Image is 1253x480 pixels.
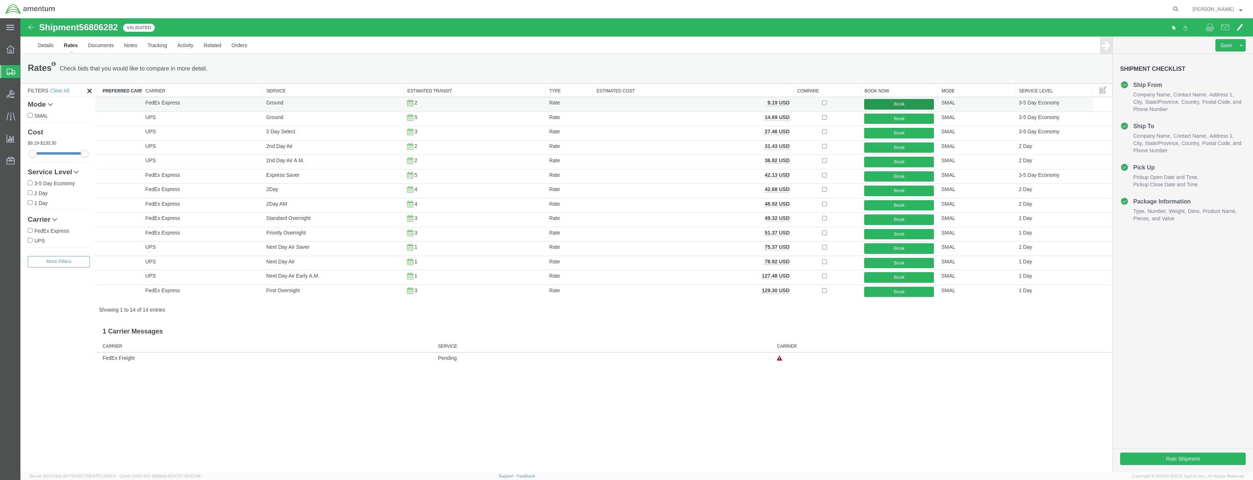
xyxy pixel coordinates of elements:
td: 1 [383,237,525,252]
button: Book [844,225,913,236]
a: Tracking [122,18,152,36]
a: Clear All [30,69,49,75]
td: Rate [525,180,572,194]
a: Rates [38,18,62,36]
td: 3 [383,194,525,209]
a: Support [499,474,517,478]
td: 2 Day [995,180,1072,194]
b: 27.46 USD [744,110,769,116]
td: FedEx Express [121,209,242,223]
td: Rate [525,165,572,180]
button: Rate Shipment [1100,434,1225,447]
span: Postal Code [1182,122,1212,128]
span: Filters [7,69,28,75]
th: Carrier [753,323,1092,334]
button: Book [844,95,913,106]
button: Book [844,240,913,250]
td: Pending [414,334,753,345]
a: Notes [99,18,122,36]
td: SMAL [917,209,995,223]
b: 48.92 USD [744,183,769,188]
h4: Pick Up [1100,145,1134,153]
button: Book [844,110,913,120]
a: Feedback [517,474,535,478]
button: Book [844,153,913,164]
span: Contact Name [1153,73,1187,79]
td: Rate [525,108,572,122]
td: 2Day [242,165,383,180]
td: 1 Day [995,266,1072,281]
span: State/Province [1124,80,1159,87]
button: Book [844,268,913,279]
td: SMAL [917,223,995,238]
h1: Rates [7,43,35,56]
span: 9.19 [7,122,18,127]
a: Activity [152,18,178,36]
b: 42.13 USD [744,154,769,160]
input: 1 Day [7,182,12,187]
td: SMAL [917,137,995,151]
span: 130.30 [20,122,36,127]
b: 75.37 USD [744,226,769,232]
td: 2nd Day Air A.M. [242,137,383,151]
td: SMAL [917,180,995,194]
label: UPS [7,218,69,226]
th: Carrier [75,323,414,334]
td: UPS [121,252,242,267]
td: 2Day AM [242,180,383,194]
button: Book [844,182,913,193]
span: Contact Name [1153,115,1187,121]
td: SMAL [917,252,995,267]
input: 2 Day [7,172,12,177]
td: FedEx Express [121,151,242,165]
span: Server: 2025.18.0-dd719145275 [29,474,116,478]
td: 1 Day [995,209,1072,223]
td: Rate [525,137,572,151]
th: Estimated Transit: activate to sort column ascending [383,65,525,79]
td: 3 Day Select [242,108,383,122]
td: Rate [525,252,572,267]
td: FedEx Express [121,180,242,194]
td: 2 Day [995,122,1072,137]
td: Ground [242,79,383,94]
b: 129.30 USD [742,269,769,275]
button: Book [844,196,913,207]
td: 3-5 Day Economy [995,79,1072,94]
td: Next Day Air Early A.M. [242,252,383,267]
td: FedEx Express [121,266,242,281]
th: Book Now: activate to sort column ascending [840,65,917,79]
button: Book [844,167,913,178]
td: 2 [383,122,525,137]
td: Rate [525,223,572,238]
td: Rate [525,266,572,281]
th: Carrier: activate to sort column ascending [121,65,242,79]
h4: Ship To [1100,103,1134,112]
span: Value [1141,197,1154,203]
a: Service Level [7,150,69,158]
td: 1 [383,252,525,267]
label: FedEx Express [7,208,69,216]
span: Pickup Open Date and Time [1113,156,1178,162]
a: Documents [62,18,99,36]
span: Dims [1167,190,1180,196]
td: 5 [383,93,525,108]
td: UPS [121,108,242,122]
td: Rate [525,93,572,108]
span: Joe Ricklefs [1192,5,1234,13]
input: SMAL [7,95,12,99]
td: 3-5 Day Economy [995,151,1072,165]
td: SMAL [917,93,995,108]
span: Client: 2025.18.0-9839db4 [119,474,200,478]
span: Company Name [1113,73,1151,79]
span: Country [1161,122,1180,128]
div: Showing 1 to 14 of 14 entries [75,288,1092,295]
li: and [1182,121,1221,129]
td: 1 Day [995,194,1072,209]
td: 2 [383,137,525,151]
span: Country [1161,81,1180,87]
b: 36.92 USD [744,139,769,145]
span: Weight [1148,190,1165,196]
